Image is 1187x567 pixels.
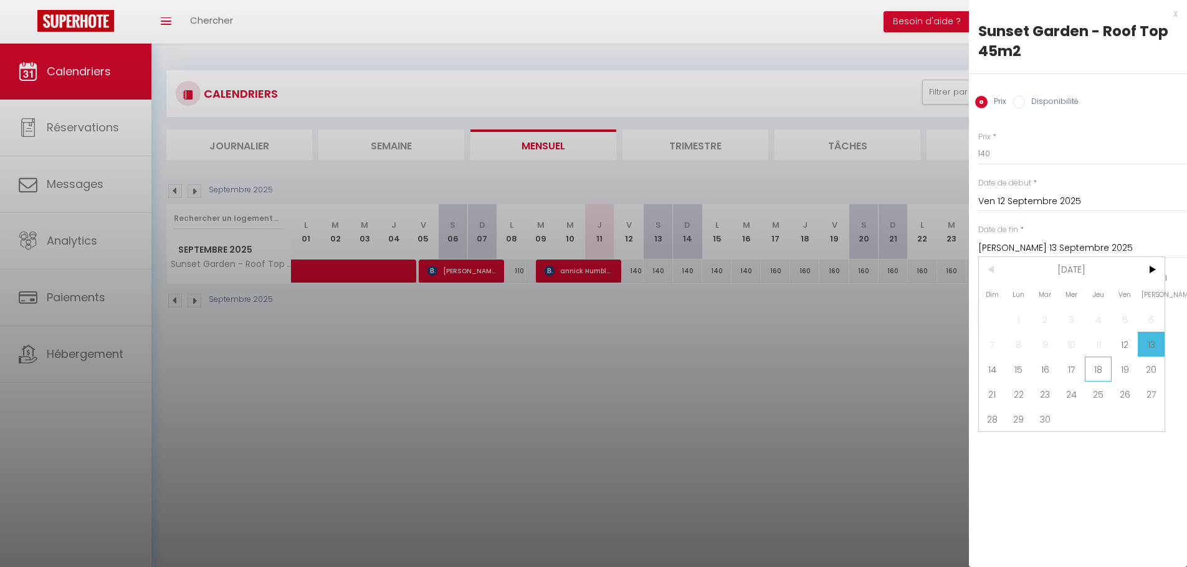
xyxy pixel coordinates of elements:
[978,131,991,143] label: Prix
[1059,382,1085,406] span: 24
[1006,257,1138,282] span: [DATE]
[1032,282,1059,307] span: Mar
[979,282,1006,307] span: Dim
[978,177,1031,189] label: Date de début
[1085,382,1112,406] span: 25
[988,96,1006,110] label: Prix
[1032,357,1059,382] span: 16
[1085,307,1112,332] span: 4
[1006,282,1032,307] span: Lun
[979,382,1006,406] span: 21
[1006,382,1032,406] span: 22
[979,357,1006,382] span: 14
[1032,382,1059,406] span: 23
[1112,282,1138,307] span: Ven
[1025,96,1079,110] label: Disponibilité
[1112,332,1138,357] span: 12
[979,257,1006,282] span: <
[1059,332,1085,357] span: 10
[1112,307,1138,332] span: 5
[1138,332,1165,357] span: 13
[979,406,1006,431] span: 28
[1059,282,1085,307] span: Mer
[969,6,1178,21] div: x
[1138,257,1165,282] span: >
[1112,382,1138,406] span: 26
[1059,307,1085,332] span: 3
[978,224,1018,236] label: Date de fin
[1138,307,1165,332] span: 6
[1006,406,1032,431] span: 29
[1085,357,1112,382] span: 18
[1138,357,1165,382] span: 20
[1032,332,1059,357] span: 9
[1006,307,1032,332] span: 1
[1032,307,1059,332] span: 2
[1032,406,1059,431] span: 30
[1085,332,1112,357] span: 11
[1138,282,1165,307] span: [PERSON_NAME]
[1006,357,1032,382] span: 15
[979,332,1006,357] span: 7
[10,5,47,42] button: Ouvrir le widget de chat LiveChat
[1134,511,1178,558] iframe: Chat
[1059,357,1085,382] span: 17
[1006,332,1032,357] span: 8
[1138,382,1165,406] span: 27
[1085,282,1112,307] span: Jeu
[978,21,1178,61] div: Sunset Garden - Roof Top 45m2
[1112,357,1138,382] span: 19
